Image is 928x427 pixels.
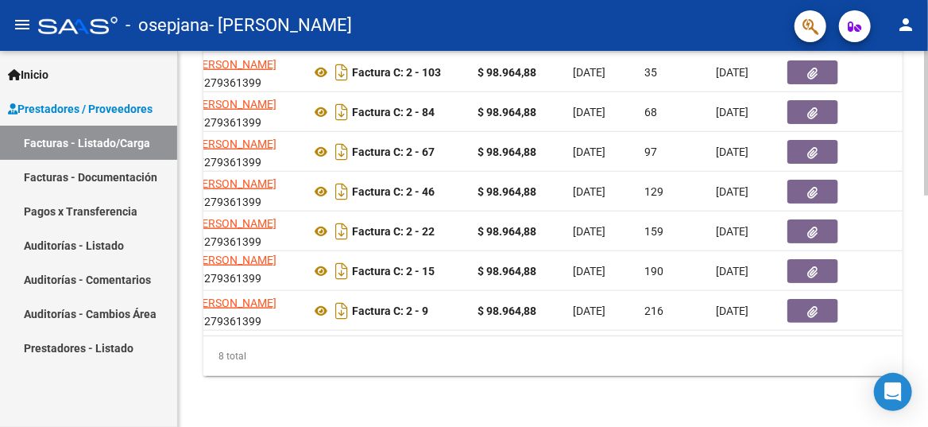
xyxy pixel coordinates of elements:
[191,135,298,169] div: 27279361399
[478,265,536,278] strong: $ 98.964,88
[8,66,48,83] span: Inicio
[191,56,298,89] div: 27279361399
[331,99,352,125] i: Descargar documento
[352,106,435,118] strong: Factura C: 2 - 84
[716,146,748,158] span: [DATE]
[573,265,605,278] span: [DATE]
[716,106,748,118] span: [DATE]
[331,179,352,204] i: Descargar documento
[352,265,435,278] strong: Factura C: 2 - 15
[478,305,536,317] strong: $ 98.964,88
[191,138,276,150] span: [PERSON_NAME]
[191,254,298,288] div: 27279361399
[331,258,352,284] i: Descargar documento
[191,95,298,129] div: 27279361399
[573,66,605,79] span: [DATE]
[573,225,605,238] span: [DATE]
[644,185,663,198] span: 129
[478,185,536,198] strong: $ 98.964,88
[13,15,32,34] mat-icon: menu
[573,185,605,198] span: [DATE]
[191,217,276,230] span: [PERSON_NAME]
[644,146,657,158] span: 97
[352,185,435,198] strong: Factura C: 2 - 46
[716,225,748,238] span: [DATE]
[331,298,352,324] i: Descargar documento
[191,297,276,309] span: [PERSON_NAME]
[644,106,657,118] span: 68
[478,66,536,79] strong: $ 98.964,88
[352,305,428,317] strong: Factura C: 2 - 9
[331,60,352,85] i: Descargar documento
[573,106,605,118] span: [DATE]
[644,305,663,317] span: 216
[644,265,663,278] span: 190
[644,225,663,238] span: 159
[331,219,352,244] i: Descargar documento
[352,66,441,79] strong: Factura C: 2 - 103
[8,100,153,118] span: Prestadores / Proveedores
[644,66,657,79] span: 35
[203,336,903,376] div: 8 total
[874,373,912,411] div: Open Intercom Messenger
[331,139,352,165] i: Descargar documento
[573,146,605,158] span: [DATE]
[209,8,352,43] span: - [PERSON_NAME]
[716,265,748,278] span: [DATE]
[191,215,298,248] div: 27279361399
[191,294,298,328] div: 27279361399
[352,225,435,238] strong: Factura C: 2 - 22
[896,15,915,34] mat-icon: person
[716,185,748,198] span: [DATE]
[352,146,435,158] strong: Factura C: 2 - 67
[716,66,748,79] span: [DATE]
[478,146,536,158] strong: $ 98.964,88
[191,58,276,71] span: [PERSON_NAME]
[191,177,276,190] span: [PERSON_NAME]
[573,305,605,317] span: [DATE]
[191,175,298,208] div: 27279361399
[478,225,536,238] strong: $ 98.964,88
[126,8,209,43] span: - osepjana
[191,98,276,111] span: [PERSON_NAME]
[716,305,748,317] span: [DATE]
[191,254,276,266] span: [PERSON_NAME]
[478,106,536,118] strong: $ 98.964,88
